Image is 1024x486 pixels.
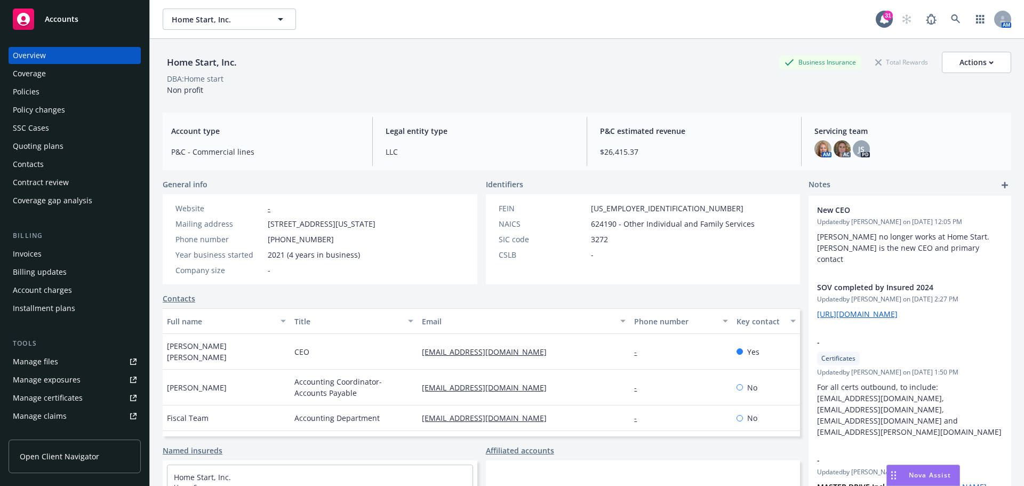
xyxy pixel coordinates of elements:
a: Accounts [9,4,141,34]
span: Accounting Department [294,412,380,424]
span: 624190 - Other Individual and Family Services [591,218,755,229]
button: Full name [163,308,290,334]
a: Policies [9,83,141,100]
div: Key contact [737,316,784,327]
button: Email [418,308,630,334]
a: Billing updates [9,264,141,281]
a: Search [945,9,966,30]
img: photo [834,140,851,157]
div: Contract review [13,174,69,191]
div: Manage BORs [13,426,63,443]
button: Key contact [732,308,800,334]
a: Policy changes [9,101,141,118]
a: Quoting plans [9,138,141,155]
div: Manage exposures [13,371,81,388]
a: Contacts [163,293,195,304]
span: Home Start, Inc. [172,14,264,25]
div: Billing updates [13,264,67,281]
div: Policies [13,83,39,100]
a: [EMAIL_ADDRESS][DOMAIN_NAME] [422,347,555,357]
a: Invoices [9,245,141,262]
span: - [268,265,270,276]
a: Overview [9,47,141,64]
div: Full name [167,316,274,327]
a: Manage certificates [9,389,141,407]
span: Nova Assist [909,471,951,480]
div: Phone number [634,316,716,327]
span: P&C - Commercial lines [171,146,359,157]
span: - [591,249,594,260]
div: NAICS [499,218,587,229]
a: [URL][DOMAIN_NAME] [817,309,898,319]
div: CSLB [499,249,587,260]
a: Report a Bug [921,9,942,30]
a: [EMAIL_ADDRESS][DOMAIN_NAME] [422,413,555,423]
span: $26,415.37 [600,146,788,157]
span: [PERSON_NAME] [167,382,227,393]
span: [PERSON_NAME] [PERSON_NAME] [167,340,286,363]
img: photo [814,140,831,157]
div: Website [175,203,263,214]
div: Manage claims [13,408,67,425]
div: Business Insurance [779,55,861,69]
div: Installment plans [13,300,75,317]
span: LLC [386,146,574,157]
span: Identifiers [486,179,523,190]
a: Coverage gap analysis [9,192,141,209]
a: Installment plans [9,300,141,317]
span: Legal entity type [386,125,574,137]
span: Non profit [167,85,203,95]
span: [PHONE_NUMBER] [268,234,334,245]
span: Accounting Coordinator-Accounts Payable [294,376,413,399]
span: JS [858,144,865,155]
div: SSC Cases [13,119,49,137]
span: CEO [294,346,309,357]
div: Quoting plans [13,138,63,155]
div: Total Rewards [870,55,933,69]
a: - [268,203,270,213]
div: Coverage gap analysis [13,192,92,209]
div: SOV completed by Insured 2024Updatedby [PERSON_NAME] on [DATE] 2:27 PM[URL][DOMAIN_NAME] [809,273,1011,328]
span: Notes [809,179,830,192]
a: Manage claims [9,408,141,425]
span: Updated by [PERSON_NAME] on [DATE] 5:52 PM [817,467,1003,477]
span: 2021 (4 years in business) [268,249,360,260]
div: Drag to move [887,465,900,485]
span: Fiscal Team [167,412,209,424]
span: - [817,337,975,348]
div: 31 [883,11,893,20]
button: Title [290,308,418,334]
a: Start snowing [896,9,917,30]
span: Accounts [45,15,78,23]
span: 3272 [591,234,608,245]
span: For all certs outbound, to include: [EMAIL_ADDRESS][DOMAIN_NAME], [EMAIL_ADDRESS][DOMAIN_NAME], [... [817,382,1002,437]
div: Manage certificates [13,389,83,407]
div: Coverage [13,65,46,82]
a: [EMAIL_ADDRESS][DOMAIN_NAME] [422,383,555,393]
div: Account charges [13,282,72,299]
a: - [634,383,645,393]
div: FEIN [499,203,587,214]
span: Updated by [PERSON_NAME] on [DATE] 1:50 PM [817,368,1003,377]
div: Contacts [13,156,44,173]
a: - [634,413,645,423]
div: Email [422,316,614,327]
a: Affiliated accounts [486,445,554,456]
span: No [747,412,757,424]
a: Manage exposures [9,371,141,388]
span: SOV completed by Insured 2024 [817,282,975,293]
div: Billing [9,230,141,241]
div: DBA: Home start [167,73,223,84]
div: Mailing address [175,218,263,229]
span: Yes [747,346,759,357]
div: Invoices [13,245,42,262]
a: - [634,347,645,357]
button: Home Start, Inc. [163,9,296,30]
a: add [998,179,1011,192]
button: Phone number [630,308,732,334]
a: Manage BORs [9,426,141,443]
a: Coverage [9,65,141,82]
div: Company size [175,265,263,276]
span: Updated by [PERSON_NAME] on [DATE] 2:27 PM [817,294,1003,304]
